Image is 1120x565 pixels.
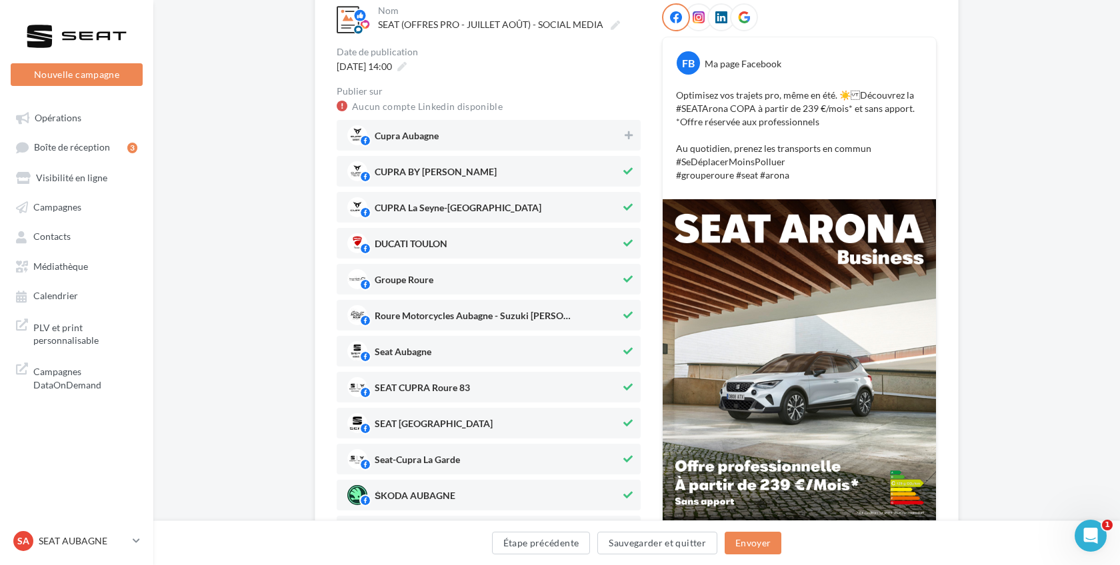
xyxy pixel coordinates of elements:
[39,534,127,548] p: SEAT AUBAGNE
[8,195,145,219] a: Campagnes
[677,51,700,75] div: FB
[36,172,107,183] span: Visibilité en ligne
[8,135,145,159] a: Boîte de réception3
[337,47,641,57] div: Date de publication
[375,383,470,398] span: SEAT CUPRA Roure 83
[8,357,145,396] a: Campagnes DataOnDemand
[127,143,137,153] div: 3
[33,261,88,272] span: Médiathèque
[8,165,145,189] a: Visibilité en ligne
[33,201,81,213] span: Campagnes
[375,275,433,290] span: Groupe Roure
[375,491,455,506] span: ŠKODA AUBAGNE
[11,528,143,554] a: SA SEAT AUBAGNE
[378,19,603,30] span: SEAT (OFFRES PRO - JUILLET AOÛT) - SOCIAL MEDIA
[375,167,497,182] span: CUPRA BY [PERSON_NAME]
[375,419,493,434] span: SEAT [GEOGRAPHIC_DATA]
[375,311,575,326] span: Roure Motorcycles Aubagne - Suzuki [PERSON_NAME] ...
[33,231,71,243] span: Contacts
[33,318,137,347] span: PLV et print personnalisable
[8,224,145,248] a: Contacts
[1075,520,1107,552] iframe: Intercom live chat
[11,63,143,86] button: Nouvelle campagne
[8,283,145,307] a: Calendrier
[705,57,781,71] div: Ma page Facebook
[337,61,392,72] span: [DATE] 14:00
[378,6,638,15] div: Nom
[34,142,110,153] span: Boîte de réception
[8,313,145,352] a: PLV et print personnalisable
[8,105,145,129] a: Opérations
[375,455,460,470] span: Seat-Cupra La Garde
[35,112,81,123] span: Opérations
[337,87,641,96] div: Publier sur
[33,290,78,302] span: Calendrier
[492,532,591,554] button: Étape précédente
[375,131,439,146] span: Cupra Aubagne
[33,362,137,391] span: Campagnes DataOnDemand
[1102,520,1113,530] span: 1
[725,532,781,554] button: Envoyer
[676,89,923,182] p: Optimisez vos trajets pro, même en été. ☀️ Découvrez la #SEATArona COPA à partir de 239 €/mois* e...
[375,347,431,362] span: Seat Aubagne
[375,203,541,218] span: CUPRA La Seyne-[GEOGRAPHIC_DATA]
[8,254,145,278] a: Médiathèque
[597,532,717,554] button: Sauvegarder et quitter
[375,239,447,254] span: DUCATI TOULON
[17,534,29,548] span: SA
[352,99,503,115] a: Aucun compte Linkedin disponible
